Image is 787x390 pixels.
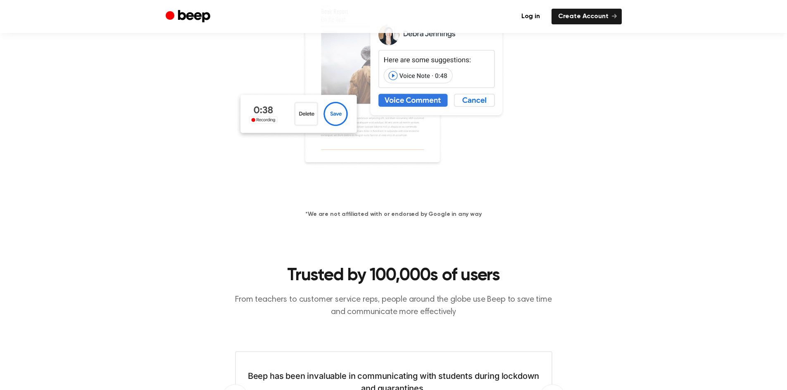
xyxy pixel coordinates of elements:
[10,210,777,219] h4: *We are not affiliated with or endorsed by Google in any way
[235,293,552,318] p: From teachers to customer service reps, people around the globe use Beep to save time and communi...
[235,265,552,287] h2: Trusted by 100,000s of users
[515,9,547,24] a: Log in
[552,9,622,24] a: Create Account
[166,9,212,25] a: Beep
